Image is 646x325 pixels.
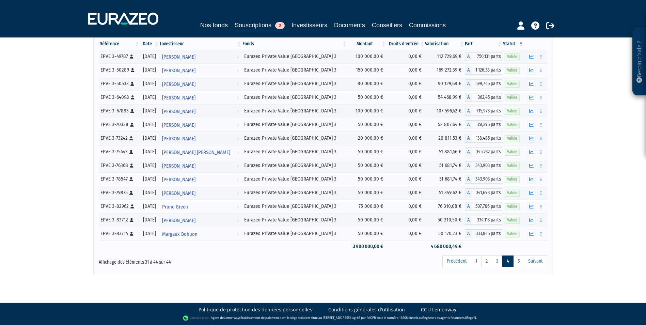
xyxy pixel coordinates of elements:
span: A [465,134,472,143]
div: [DATE] [142,175,157,183]
td: 0,00 € [387,145,425,159]
span: [PERSON_NAME] [PERSON_NAME] [162,146,230,159]
div: [DATE] [142,148,157,155]
td: 0,00 € [387,77,425,91]
div: [DATE] [142,189,157,196]
a: [PERSON_NAME] [159,104,242,118]
td: 0,00 € [387,186,425,200]
span: A [465,175,472,184]
a: Précédent [442,256,471,267]
div: A - Eurazeo Private Value Europe 3 [465,188,503,197]
div: A - Eurazeo Private Value Europe 3 [465,202,503,211]
i: Voir l'investisseur [237,173,239,186]
div: A - Eurazeo Private Value Europe 3 [465,107,503,115]
td: 51 881,46 € [425,145,464,159]
i: [Français] Personne physique [130,55,133,59]
span: 333,845 parts [472,229,503,238]
div: EPVE 3-82962 [100,203,138,210]
div: Eurazeo Private Value [GEOGRAPHIC_DATA] 3 [244,107,345,114]
i: [Français] Personne physique [129,150,133,154]
div: [DATE] [142,80,157,87]
td: 50 000,00 € [347,145,387,159]
div: EPVE 3-83712 [100,216,138,223]
i: [Français] Personne physique [130,164,133,168]
td: 80 000,00 € [347,77,387,91]
span: Valide [505,135,520,142]
td: 0,00 € [387,200,425,213]
span: A [465,120,472,129]
td: 112 729,69 € [425,50,464,63]
span: 362,45 parts [472,93,503,102]
div: A - Eurazeo Private Value Europe 3 [465,175,503,184]
span: Prune Green [162,201,188,213]
i: [Français] Personne physique [130,82,134,86]
i: Voir l'investisseur [237,201,239,213]
div: A - Eurazeo Private Value Europe 3 [465,161,503,170]
span: Valide [505,67,520,74]
span: Valide [505,203,520,210]
span: Valide [505,108,520,114]
div: EPVE 3-79875 [100,189,138,196]
img: 1732889491-logotype_eurazeo_blanc_rvb.png [88,13,158,25]
div: [DATE] [142,66,157,74]
i: [Français] Personne physique [131,68,135,72]
div: Eurazeo Private Value [GEOGRAPHIC_DATA] 3 [244,216,345,223]
div: [DATE] [142,121,157,128]
a: 5 [513,256,524,267]
td: 0,00 € [387,91,425,104]
a: Investisseurs [292,20,327,30]
td: 50 000,00 € [347,186,387,200]
a: Conseillers [372,20,402,30]
td: 0,00 € [387,50,425,63]
td: 0,00 € [387,159,425,172]
td: 50 210,50 € [425,213,464,227]
span: 345,232 parts [472,148,503,156]
div: A - Eurazeo Private Value Europe 3 [465,216,503,225]
a: 2 [481,256,492,267]
a: Margaux Bohuon [159,227,242,241]
span: Valide [505,81,520,87]
td: 20 811,53 € [425,131,464,145]
div: A - Eurazeo Private Value Europe 3 [465,120,503,129]
span: 750,131 parts [472,52,503,61]
span: [PERSON_NAME] [162,64,195,77]
span: 334,113 parts [472,216,503,225]
td: 50 000,00 € [347,213,387,227]
th: Référence : activer pour trier la colonne par ordre croissant [99,38,140,50]
a: [PERSON_NAME] [159,131,242,145]
a: Conditions générales d'utilisation [328,306,405,313]
div: [DATE] [142,53,157,60]
div: Eurazeo Private Value [GEOGRAPHIC_DATA] 3 [244,203,345,210]
span: 2 [275,22,285,29]
div: EPVE 3-75443 [100,148,138,155]
td: 0,00 € [387,213,425,227]
a: Registre des agents financiers (Regafi) [422,315,476,320]
td: 54 468,99 € [425,91,464,104]
i: [Français] Personne physique [129,136,133,140]
i: [Français] Personne physique [130,232,133,236]
a: [PERSON_NAME] [159,172,242,186]
div: A - Eurazeo Private Value Europe 3 [465,52,503,61]
a: 4 [502,256,514,267]
i: Voir l'investisseur [237,92,239,104]
span: Valide [505,231,520,237]
div: EPVE 3-49787 [100,53,138,60]
span: [PERSON_NAME] [162,105,195,118]
td: 76 310,08 € [425,200,464,213]
span: [PERSON_NAME] [162,160,195,172]
th: Investisseur: activer pour trier la colonne par ordre croissant [159,38,242,50]
div: EPVE 3-64098 [100,94,138,101]
div: EPVE 3-73242 [100,135,138,142]
div: [DATE] [142,203,157,210]
a: Documents [334,20,365,30]
th: Droits d'entrée: activer pour trier la colonne par ordre croissant [387,38,425,50]
div: Affichage des éléments 31 à 44 sur 44 [99,255,280,266]
span: [PERSON_NAME] [162,51,195,63]
th: Montant: activer pour trier la colonne par ordre croissant [347,38,387,50]
i: [Français] Personne physique [129,177,133,181]
a: CGU Lemonway [421,306,456,313]
td: 50 000,00 € [347,159,387,172]
i: Voir l'investisseur [237,119,239,131]
td: 51 681,74 € [425,172,464,186]
td: 169 272,39 € [425,63,464,77]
